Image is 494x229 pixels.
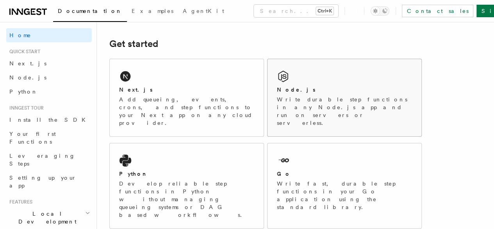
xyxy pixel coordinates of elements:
span: Python [9,88,38,95]
span: Examples [132,8,173,14]
h2: Go [277,170,291,178]
a: PythonDevelop reliable step functions in Python without managing queueing systems or DAG based wo... [109,143,264,229]
span: Setting up your app [9,175,77,189]
a: Node.jsWrite durable step functions in any Node.js app and run on servers or serverless. [267,59,422,137]
p: Write fast, durable step functions in your Go application using the standard library. [277,180,412,211]
span: AgentKit [183,8,224,14]
h2: Python [119,170,148,178]
span: Your first Functions [9,131,56,145]
span: Install the SDK [9,117,90,123]
h2: Node.js [277,86,316,94]
span: Features [6,199,32,205]
h2: Next.js [119,86,153,94]
p: Write durable step functions in any Node.js app and run on servers or serverless. [277,96,412,127]
span: Node.js [9,74,46,81]
span: Inngest tour [6,105,44,111]
a: GoWrite fast, durable step functions in your Go application using the standard library. [267,143,422,229]
a: Get started [109,38,158,49]
a: Next.jsAdd queueing, events, crons, and step functions to your Next app on any cloud provider. [109,59,264,137]
a: Documentation [53,2,127,22]
span: Local Development [6,210,85,225]
span: Next.js [9,60,46,67]
a: Setting up your app [6,171,92,193]
p: Develop reliable step functions in Python without managing queueing systems or DAG based workflows. [119,180,254,219]
span: Leveraging Steps [9,153,75,167]
button: Local Development [6,207,92,229]
a: Node.js [6,70,92,85]
p: Add queueing, events, crons, and step functions to your Next app on any cloud provider. [119,96,254,127]
a: Examples [127,2,178,21]
kbd: Ctrl+K [316,7,333,15]
span: Quick start [6,49,40,55]
a: Leveraging Steps [6,149,92,171]
a: Install the SDK [6,113,92,127]
button: Toggle dark mode [371,6,389,16]
button: Search...Ctrl+K [254,5,338,17]
a: Next.js [6,56,92,70]
a: Contact sales [402,5,473,17]
a: Home [6,28,92,42]
span: Home [9,31,31,39]
a: AgentKit [178,2,229,21]
a: Python [6,85,92,99]
a: Your first Functions [6,127,92,149]
span: Documentation [58,8,122,14]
